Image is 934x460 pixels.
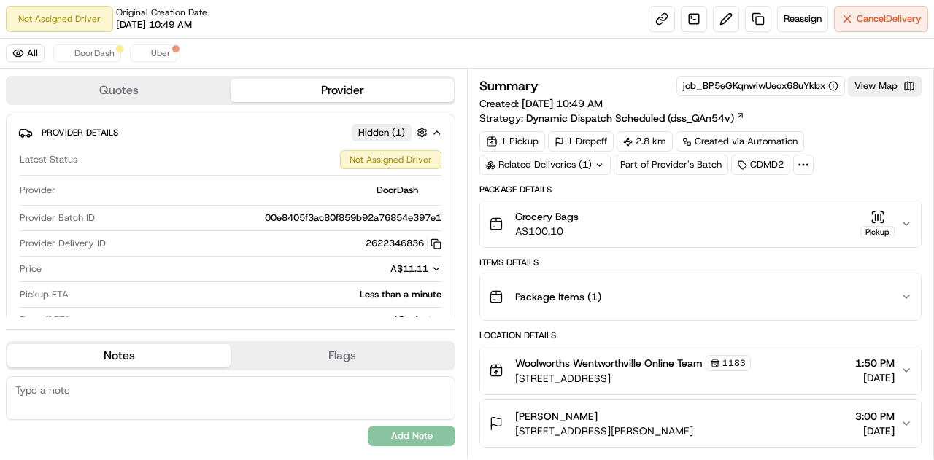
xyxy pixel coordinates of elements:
[20,211,95,225] span: Provider Batch ID
[116,7,207,18] span: Original Creation Date
[834,6,928,32] button: CancelDelivery
[7,79,231,102] button: Quotes
[480,273,921,320] button: Package Items (1)
[731,155,790,175] div: CDMD2
[515,424,693,438] span: [STREET_ADDRESS][PERSON_NAME]
[6,44,45,62] button: All
[855,409,895,424] span: 3:00 PM
[18,120,443,144] button: Provider DetailsHidden (1)
[548,131,614,152] div: 1 Dropoff
[20,153,77,166] span: Latest Status
[42,127,118,139] span: Provider Details
[352,123,431,141] button: Hidden (1)
[479,111,745,125] div: Strategy:
[231,79,454,102] button: Provider
[479,155,611,175] div: Related Deliveries (1)
[784,12,822,26] span: Reassign
[479,330,922,341] div: Location Details
[358,126,405,139] span: Hidden ( 1 )
[53,44,121,62] button: DoorDash
[855,424,895,438] span: [DATE]
[857,12,922,26] span: Cancel Delivery
[855,356,895,370] span: 1:50 PM
[617,131,673,152] div: 2.8 km
[526,111,745,125] a: Dynamic Dispatch Scheduled (dss_QAn54v)
[377,184,418,197] span: DoorDash
[860,210,895,238] button: Pickup
[313,262,441,276] button: A$11.11
[515,409,598,424] span: [PERSON_NAME]
[848,76,922,96] button: View Map
[515,224,579,238] span: A$100.10
[265,211,441,225] span: 00e8405f3ac80f859b92a76854e397e1
[74,288,441,301] div: Less than a minute
[515,289,601,304] span: Package Items ( 1 )
[20,313,71,327] span: Dropoff ETA
[20,184,55,197] span: Provider
[515,356,703,370] span: Woolworths Wentworthville Online Team
[231,344,454,367] button: Flags
[116,18,192,31] span: [DATE] 10:49 AM
[20,262,42,276] span: Price
[74,47,115,59] span: DoorDash
[77,313,441,327] div: 13 minutes
[515,209,579,224] span: Grocery Bags
[860,226,895,238] div: Pickup
[676,131,804,152] a: Created via Automation
[130,44,177,62] button: Uber
[151,47,171,59] span: Uber
[855,370,895,385] span: [DATE]
[480,400,921,447] button: [PERSON_NAME][STREET_ADDRESS][PERSON_NAME]3:00 PM[DATE]
[722,357,746,369] span: 1183
[479,257,922,268] div: Items Details
[777,6,828,32] button: Reassign
[7,344,231,367] button: Notes
[479,131,545,152] div: 1 Pickup
[479,79,539,93] h3: Summary
[479,184,922,195] div: Package Details
[515,371,751,386] span: [STREET_ADDRESS]
[20,237,106,250] span: Provider Delivery ID
[526,111,734,125] span: Dynamic Dispatch Scheduled (dss_QAn54v)
[20,288,69,301] span: Pickup ETA
[480,200,921,247] button: Grocery BagsA$100.10Pickup
[479,96,603,111] span: Created:
[366,237,441,250] button: 2622346836
[683,79,838,93] button: job_BP5eGKqnwiwUeox68uYkbx
[522,97,603,110] span: [DATE] 10:49 AM
[390,262,428,275] span: A$11.11
[480,346,921,394] button: Woolworths Wentworthville Online Team1183[STREET_ADDRESS]1:50 PM[DATE]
